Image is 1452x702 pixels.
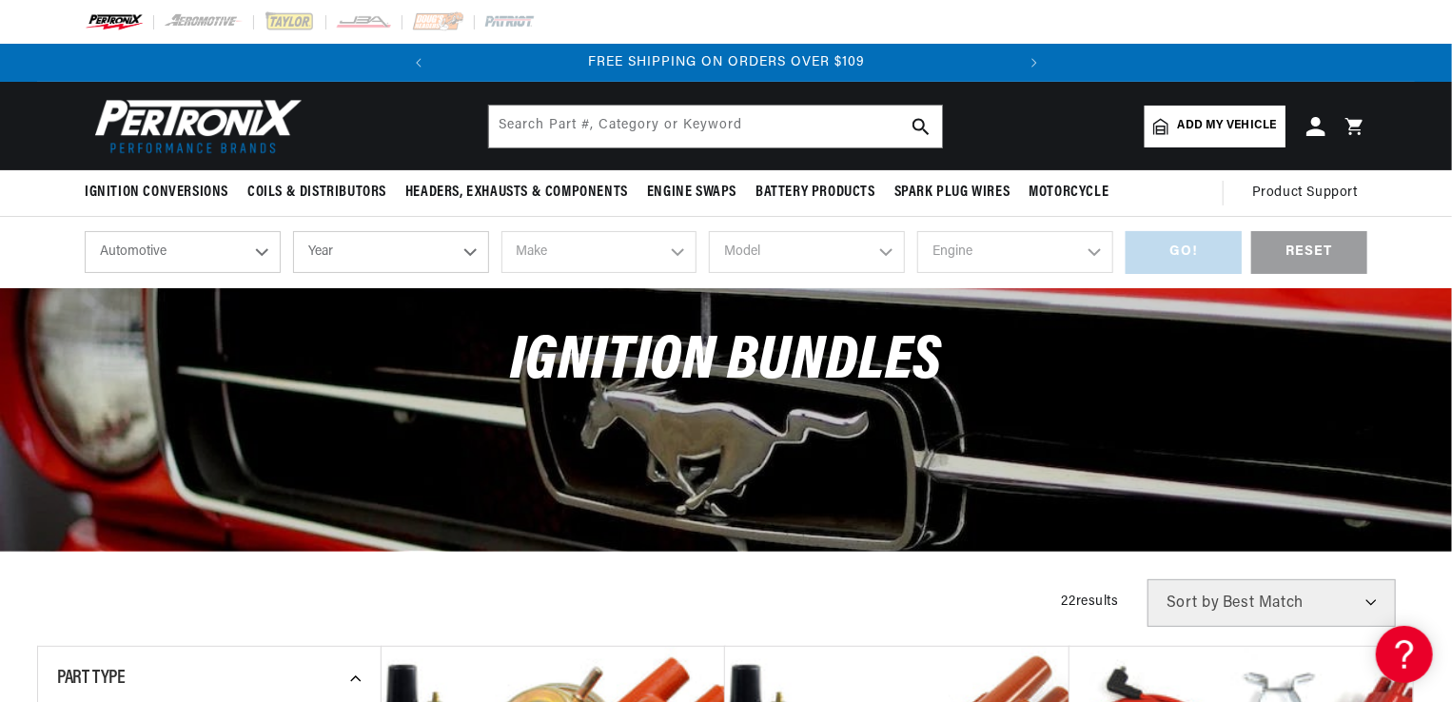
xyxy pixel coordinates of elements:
summary: Battery Products [746,170,885,215]
button: Translation missing: en.sections.announcements.next_announcement [1015,44,1053,82]
span: Add my vehicle [1178,117,1277,135]
button: search button [900,106,942,147]
span: 22 results [1062,595,1119,609]
span: FREE SHIPPING ON ORDERS OVER $109 [589,55,866,69]
span: Product Support [1252,183,1358,204]
button: Translation missing: en.sections.announcements.previous_announcement [400,44,438,82]
slideshow-component: Translation missing: en.sections.announcements.announcement_bar [37,44,1415,82]
summary: Engine Swaps [638,170,746,215]
a: Add my vehicle [1145,106,1285,147]
span: Part Type [57,669,125,688]
span: Sort by [1167,595,1219,611]
select: Ride Type [85,231,281,273]
summary: Coils & Distributors [238,170,396,215]
select: Sort by [1148,579,1396,627]
span: Ignition Bundles [510,331,943,393]
summary: Headers, Exhausts & Components [396,170,638,215]
span: Ignition Conversions [85,183,228,203]
span: Battery Products [755,183,875,203]
span: Engine Swaps [647,183,736,203]
span: Motorcycle [1029,183,1109,203]
span: Spark Plug Wires [894,183,1011,203]
span: Coils & Distributors [247,183,386,203]
select: Make [501,231,697,273]
span: Headers, Exhausts & Components [405,183,628,203]
select: Engine [917,231,1113,273]
summary: Motorcycle [1019,170,1118,215]
select: Model [709,231,905,273]
summary: Ignition Conversions [85,170,238,215]
summary: Spark Plug Wires [885,170,1020,215]
div: Announcement [439,52,1016,73]
div: 2 of 2 [439,52,1016,73]
img: Pertronix [85,93,304,159]
input: Search Part #, Category or Keyword [489,106,942,147]
select: Year [293,231,489,273]
summary: Product Support [1252,170,1367,216]
div: RESET [1251,231,1367,274]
